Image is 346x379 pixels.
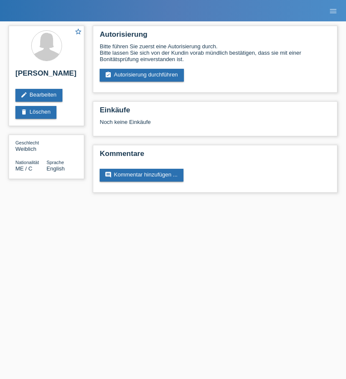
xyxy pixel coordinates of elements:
i: star_border [74,28,82,35]
span: Sprache [47,160,64,165]
i: assignment_turned_in [105,71,112,78]
a: assignment_turned_inAutorisierung durchführen [100,69,184,82]
span: English [47,165,65,172]
h2: Autorisierung [100,30,331,43]
span: Nationalität [15,160,39,165]
div: Weiblich [15,139,47,152]
i: delete [21,109,27,115]
a: star_border [74,28,82,37]
h2: Kommentare [100,150,331,162]
i: edit [21,91,27,98]
a: menu [325,8,342,13]
i: menu [329,7,337,15]
i: comment [105,171,112,178]
a: deleteLöschen [15,106,56,119]
div: Noch keine Einkäufe [100,119,331,132]
a: commentKommentar hinzufügen ... [100,169,183,182]
span: Montenegro / C / 29.01.1996 [15,165,33,172]
a: editBearbeiten [15,89,62,102]
span: Geschlecht [15,140,39,145]
h2: [PERSON_NAME] [15,69,77,82]
div: Bitte führen Sie zuerst eine Autorisierung durch. Bitte lassen Sie sich von der Kundin vorab münd... [100,43,331,62]
h2: Einkäufe [100,106,331,119]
